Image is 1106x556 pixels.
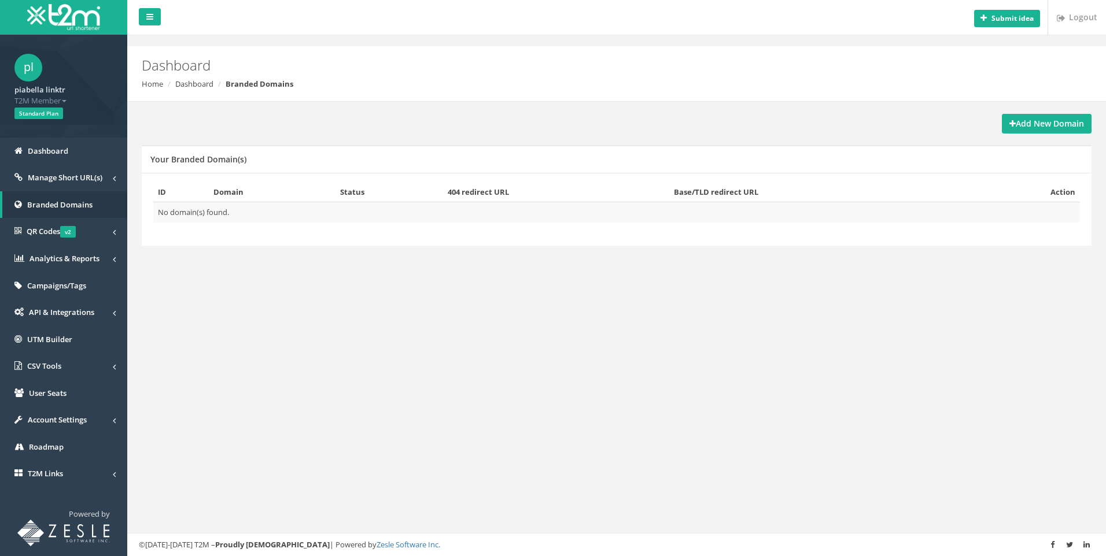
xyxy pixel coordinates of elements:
[14,84,65,95] strong: piabella linktr
[27,280,86,291] span: Campaigns/Tags
[443,182,670,202] th: 404 redirect URL
[30,253,99,264] span: Analytics & Reports
[29,307,94,317] span: API & Integrations
[974,10,1040,27] button: Submit idea
[14,54,42,81] span: pl
[27,199,93,210] span: Branded Domains
[153,182,209,202] th: ID
[336,182,443,202] th: Status
[29,442,64,452] span: Roadmap
[27,361,61,371] span: CSV Tools
[669,182,970,202] th: Base/TLD redirect URL
[1002,114,1092,134] a: Add New Domain
[971,182,1080,202] th: Action
[991,13,1034,23] b: Submit idea
[14,95,113,106] span: T2M Member
[27,226,76,236] span: QR Codes
[150,155,246,164] h5: Your Branded Domain(s)
[69,509,110,519] span: Powered by
[14,81,113,106] a: piabella linktr T2M Member
[215,539,330,550] strong: Proudly [DEMOGRAPHIC_DATA]
[29,388,67,398] span: User Seats
[153,202,1080,223] td: No domain(s) found.
[60,226,76,238] span: v2
[142,58,930,73] h2: Dashboard
[175,79,213,89] a: Dashboard
[226,79,293,89] strong: Branded Domains
[28,468,63,479] span: T2M Links
[28,172,102,183] span: Manage Short URL(s)
[377,539,440,550] a: Zesle Software Inc.
[142,79,163,89] a: Home
[209,182,335,202] th: Domain
[27,334,72,344] span: UTM Builder
[28,146,68,156] span: Dashboard
[1009,118,1084,129] strong: Add New Domain
[28,414,87,425] span: Account Settings
[27,4,100,30] img: T2M
[14,108,63,119] span: Standard Plan
[17,520,110,546] img: T2M URL Shortener powered by Zesle Software Inc.
[139,539,1094,550] div: ©[DATE]-[DATE] T2M – | Powered by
